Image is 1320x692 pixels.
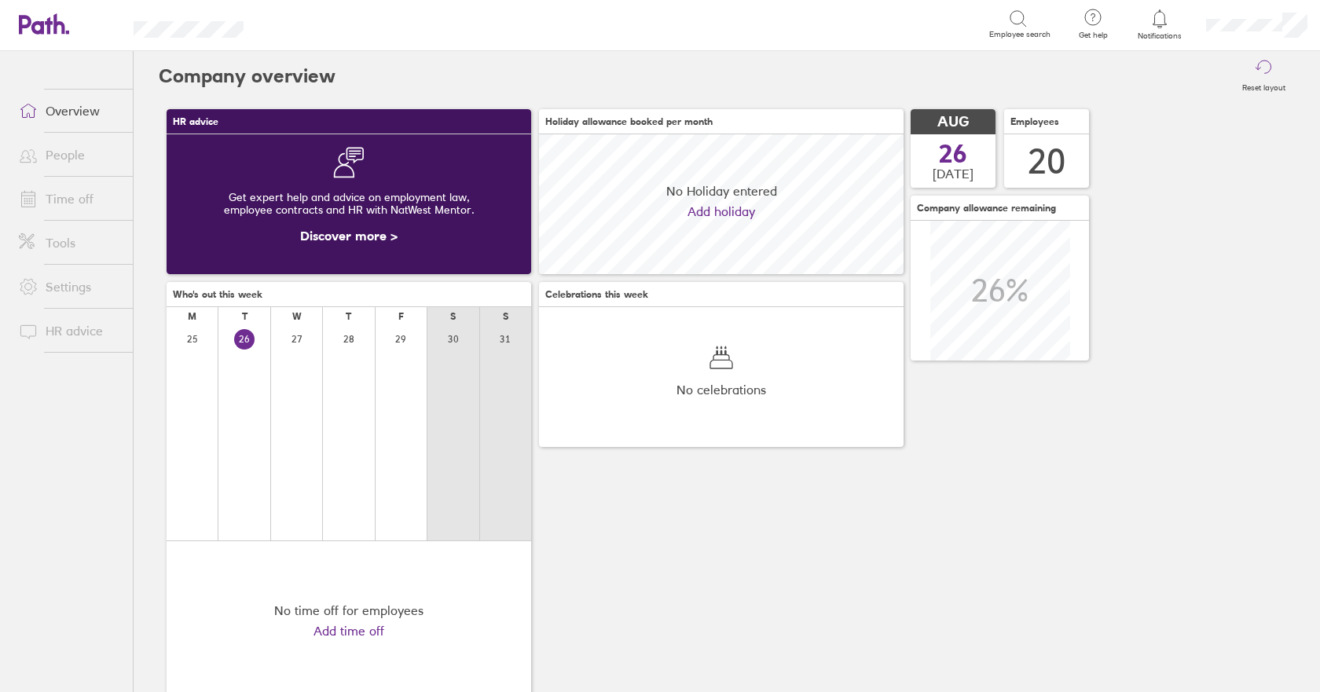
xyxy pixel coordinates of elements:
span: 26 [939,141,967,167]
div: T [242,311,247,322]
div: W [292,311,302,322]
div: No time off for employees [274,603,423,617]
a: Overview [6,95,133,126]
span: Who's out this week [173,289,262,300]
div: M [188,311,196,322]
a: Add time off [313,624,384,638]
h2: Company overview [159,51,335,101]
a: People [6,139,133,170]
div: S [503,311,508,322]
span: [DATE] [933,167,973,181]
div: Search [286,16,326,31]
span: AUG [937,114,969,130]
div: Get expert help and advice on employment law, employee contracts and HR with NatWest Mentor. [179,178,519,229]
a: HR advice [6,315,133,346]
span: Employees [1010,116,1059,127]
div: T [346,311,351,322]
a: Tools [6,227,133,258]
a: Discover more > [300,228,398,243]
span: Company allowance remaining [917,203,1056,214]
span: No Holiday entered [666,184,777,198]
button: Reset layout [1233,51,1295,101]
span: HR advice [173,116,218,127]
span: No celebrations [676,383,766,397]
span: Get help [1068,31,1119,40]
label: Reset layout [1233,79,1295,93]
div: S [450,311,456,322]
div: 20 [1028,141,1065,181]
span: Notifications [1135,31,1186,41]
span: Employee search [989,30,1050,39]
div: F [398,311,404,322]
a: Notifications [1135,8,1186,41]
span: Celebrations this week [545,289,648,300]
a: Settings [6,271,133,302]
span: Holiday allowance booked per month [545,116,713,127]
a: Add holiday [687,204,755,218]
a: Time off [6,183,133,214]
